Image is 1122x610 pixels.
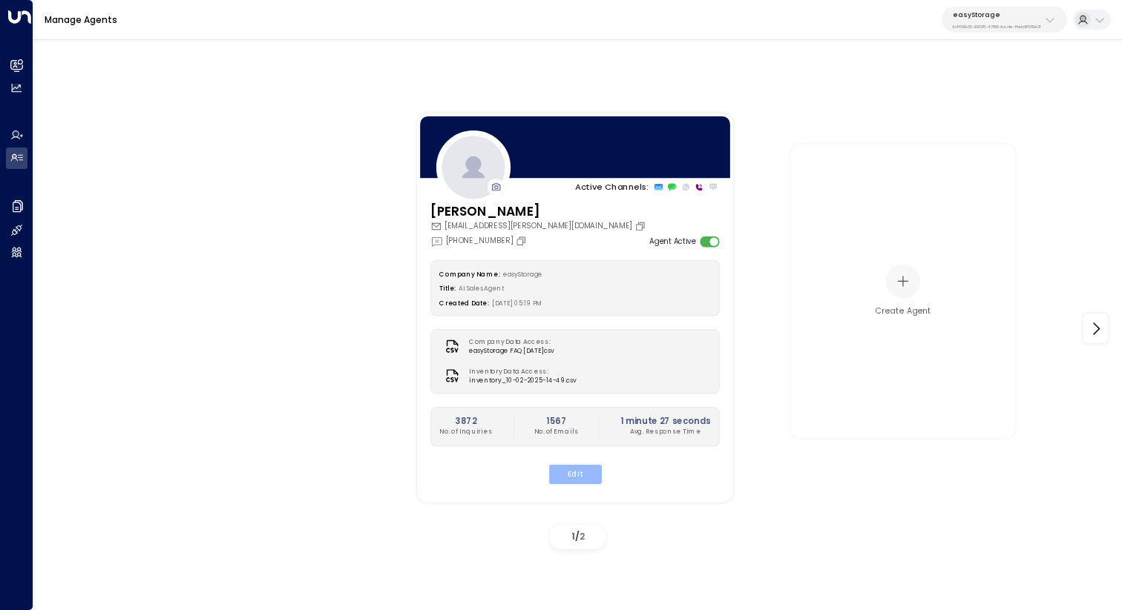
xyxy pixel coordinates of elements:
div: [PHONE_NUMBER] [430,234,529,247]
h3: [PERSON_NAME] [430,202,649,221]
p: No. of Emails [534,428,578,437]
button: Edit [548,465,601,484]
label: Agent Active [649,236,695,247]
button: easyStorageb4f09b35-6698-4786-bcde-ffeb9f535e2f [942,7,1067,33]
span: easyStorage FAQ [DATE]csv [469,347,556,357]
p: No. of Inquiries [439,428,492,437]
span: [DATE] 05:19 PM [491,299,542,308]
label: Company Name: [439,270,499,278]
div: [EMAIL_ADDRESS][PERSON_NAME][DOMAIN_NAME] [430,221,649,232]
label: Title: [439,285,456,293]
div: / [550,525,606,549]
h2: 3872 [439,415,492,428]
span: 1 [571,530,575,543]
a: Manage Agents [45,13,117,26]
button: Copy [515,235,529,246]
button: Copy [634,221,649,232]
span: AI Sales Agent [459,285,504,293]
h2: 1 minute 27 seconds [620,415,710,428]
p: easyStorage [953,10,1041,19]
h2: 1567 [534,415,578,428]
label: Created Date: [439,299,488,308]
span: 2 [580,530,585,543]
p: Avg. Response Time [620,428,710,437]
span: inventory_10-02-2025-14-49.csv [469,377,577,386]
span: easyStorage [502,270,542,278]
label: Inventory Data Access: [469,367,571,377]
div: Create Agent [876,305,931,317]
p: Active Channels: [575,181,649,193]
label: Company Data Access: [469,337,551,347]
p: b4f09b35-6698-4786-bcde-ffeb9f535e2f [953,24,1041,30]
